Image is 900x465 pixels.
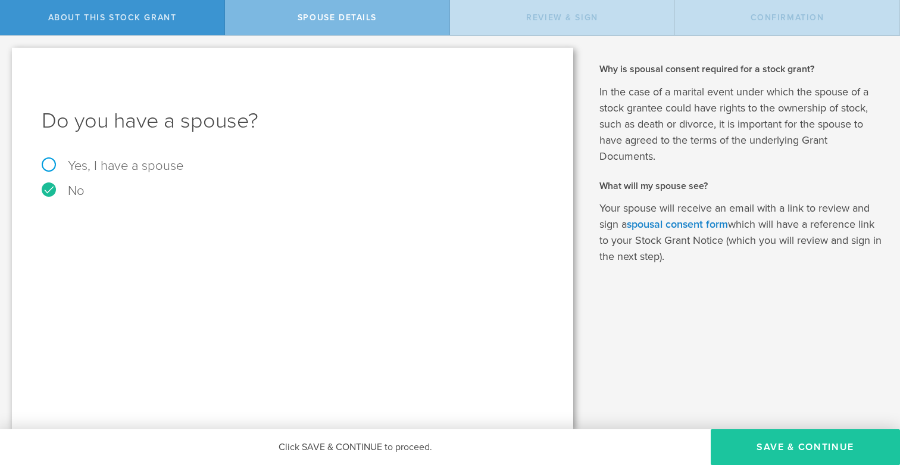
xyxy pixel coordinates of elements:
[627,218,728,231] a: spousal consent form
[298,13,377,23] span: Spouse Details
[48,13,177,23] span: About this stock grant
[599,63,882,76] h2: Why is spousal consent required for a stock grant?
[526,13,598,23] span: Review & Sign
[42,184,543,197] label: No
[42,107,543,135] h1: Do you have a spouse?
[751,13,824,23] span: Confirmation
[599,84,882,165] p: In the case of a marital event under which the spouse of a stock grantee could have rights to the...
[711,429,900,465] button: Save & Continue
[599,179,882,193] h2: What will my spouse see?
[42,159,543,172] label: Yes, I have a spouse
[599,200,882,265] p: Your spouse will receive an email with a link to review and sign a which will have a reference li...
